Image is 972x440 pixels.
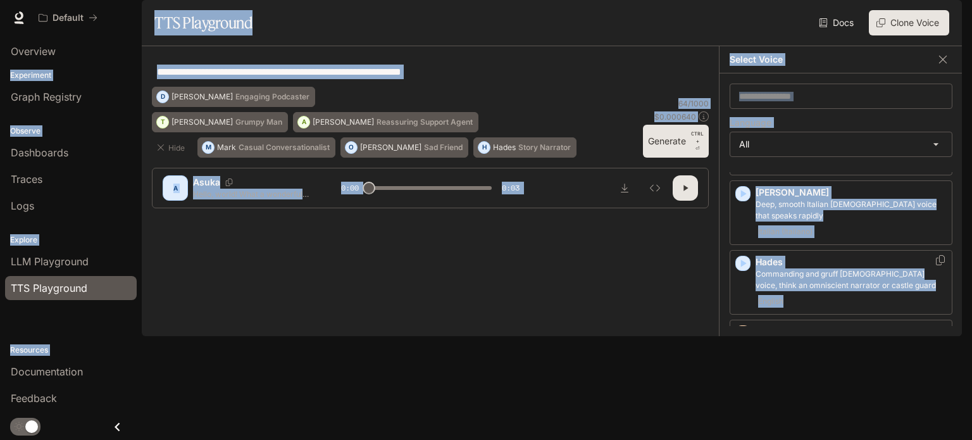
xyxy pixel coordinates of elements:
[165,178,185,198] div: A
[869,10,949,35] button: Clone Voice
[756,294,786,309] span: English
[293,112,478,132] button: A[PERSON_NAME]Reassuring Support Agent
[220,179,238,186] button: Copy Voice ID
[502,182,520,194] span: 0:03
[756,186,947,199] p: [PERSON_NAME]
[152,112,288,132] button: T[PERSON_NAME]Grumpy Man
[152,137,192,158] button: Hide
[730,132,952,156] div: All
[157,112,168,132] div: T
[157,87,168,107] div: D
[193,176,220,189] p: Asuka
[171,118,233,126] p: [PERSON_NAME]
[193,189,311,199] p: Hello, world! What a wonderful day to be a text-to-speech model!
[493,144,516,151] p: Hades
[53,13,84,23] p: Default
[239,144,330,151] p: Casual Conversationalist
[816,10,859,35] a: Docs
[152,87,315,107] button: D[PERSON_NAME]Engaging Podcaster
[313,118,374,126] p: [PERSON_NAME]
[197,137,335,158] button: MMarkCasual Conversationalist
[341,182,359,194] span: 0:00
[360,144,421,151] p: [PERSON_NAME]
[473,137,576,158] button: HHadesStory Narrator
[235,93,309,101] p: Engaging Podcaster
[642,175,668,201] button: Inspect
[340,137,468,158] button: O[PERSON_NAME]Sad Friend
[518,144,571,151] p: Story Narrator
[643,125,709,158] button: GenerateCTRL +⏎
[171,93,233,101] p: [PERSON_NAME]
[756,268,947,291] p: Commanding and gruff male voice, think an omniscient narrator or castle guard
[730,118,771,127] p: Language
[298,112,309,132] div: A
[678,98,709,109] p: 64 / 1000
[756,256,947,268] p: Hades
[202,137,214,158] div: M
[691,130,704,153] p: ⏎
[756,325,947,338] p: Heitor
[691,130,704,145] p: CTRL +
[154,10,252,35] h1: TTS Playground
[654,111,696,122] p: $ 0.000640
[478,137,490,158] div: H
[33,5,103,30] button: All workspaces
[756,199,947,222] p: Deep, smooth Italian male voice that speaks rapidly
[346,137,357,158] div: O
[612,175,637,201] button: Download audio
[217,144,236,151] p: Mark
[756,224,815,239] span: Italian (Italiano)
[377,118,473,126] p: Reassuring Support Agent
[235,118,282,126] p: Grumpy Man
[934,255,947,265] button: Copy Voice ID
[424,144,463,151] p: Sad Friend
